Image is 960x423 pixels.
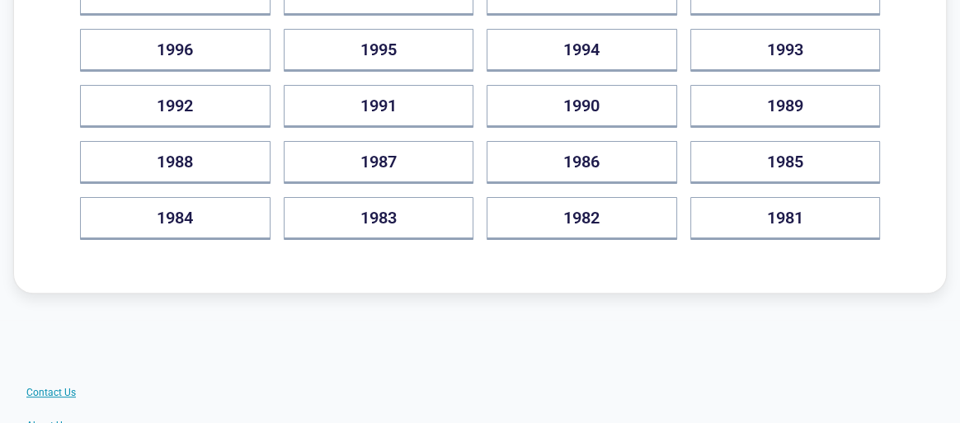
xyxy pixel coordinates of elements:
button: 1993 [690,29,881,72]
button: 1984 [80,197,271,240]
button: 1991 [284,85,474,128]
button: 1988 [80,141,271,184]
button: 1996 [80,29,271,72]
a: Contact Us [26,386,76,399]
button: 1992 [80,85,271,128]
button: 1983 [284,197,474,240]
button: 1995 [284,29,474,72]
button: 1990 [487,85,677,128]
button: 1981 [690,197,881,240]
button: 1987 [284,141,474,184]
button: 1986 [487,141,677,184]
button: 1982 [487,197,677,240]
button: 1985 [690,141,881,184]
button: 1989 [690,85,881,128]
button: 1994 [487,29,677,72]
